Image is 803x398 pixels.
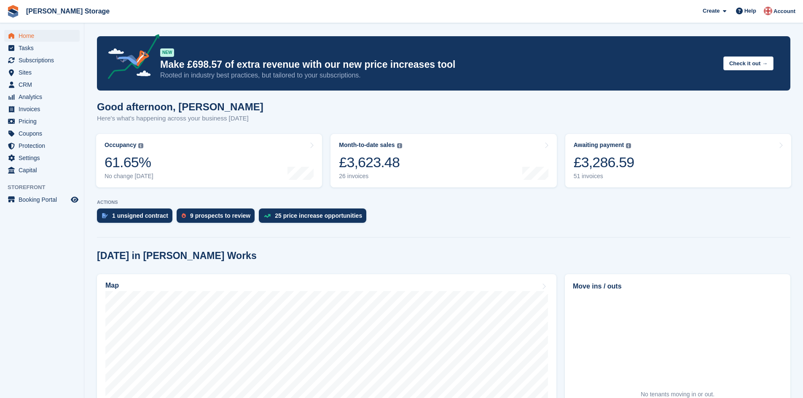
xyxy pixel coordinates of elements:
span: Tasks [19,42,69,54]
a: Awaiting payment £3,286.59 51 invoices [565,134,791,187]
a: [PERSON_NAME] Storage [23,4,113,18]
span: Pricing [19,115,69,127]
img: price_increase_opportunities-93ffe204e8149a01c8c9dc8f82e8f89637d9d84a8eef4429ea346261dce0b2c0.svg [264,214,271,218]
a: menu [4,91,80,103]
span: Sites [19,67,69,78]
a: menu [4,103,80,115]
a: Preview store [70,195,80,205]
a: 9 prospects to review [177,208,259,227]
a: 25 price increase opportunities [259,208,371,227]
div: 61.65% [105,154,153,171]
span: CRM [19,79,69,91]
span: Coupons [19,128,69,139]
a: menu [4,140,80,152]
div: 51 invoices [574,173,634,180]
h2: Map [105,282,119,289]
a: menu [4,30,80,42]
a: menu [4,42,80,54]
h2: [DATE] in [PERSON_NAME] Works [97,250,257,262]
div: No change [DATE] [105,173,153,180]
span: Invoices [19,103,69,115]
img: stora-icon-8386f47178a22dfd0bd8f6a31ec36ba5ce8667c1dd55bd0f319d3a0aa187defe.svg [7,5,19,18]
div: NEW [160,48,174,57]
span: Analytics [19,91,69,103]
a: menu [4,54,80,66]
span: Booking Portal [19,194,69,206]
p: ACTIONS [97,200,790,205]
div: 25 price increase opportunities [275,212,362,219]
span: Create [703,7,720,15]
span: Subscriptions [19,54,69,66]
span: Settings [19,152,69,164]
div: 1 unsigned contract [112,212,168,219]
img: icon-info-grey-7440780725fd019a000dd9b08b2336e03edf1995a4989e88bcd33f0948082b44.svg [138,143,143,148]
a: Occupancy 61.65% No change [DATE] [96,134,322,187]
span: Protection [19,140,69,152]
a: menu [4,67,80,78]
div: Awaiting payment [574,142,624,149]
a: Month-to-date sales £3,623.48 26 invoices [330,134,556,187]
img: contract_signature_icon-13c848040528278c33f63329250d36e43548de30e8caae1d1a13099fd9432cc5.svg [102,213,108,218]
div: £3,286.59 [574,154,634,171]
a: menu [4,128,80,139]
a: menu [4,152,80,164]
div: £3,623.48 [339,154,402,171]
img: icon-info-grey-7440780725fd019a000dd9b08b2336e03edf1995a4989e88bcd33f0948082b44.svg [626,143,631,148]
div: 26 invoices [339,173,402,180]
span: Account [773,7,795,16]
img: price-adjustments-announcement-icon-8257ccfd72463d97f412b2fc003d46551f7dbcb40ab6d574587a9cd5c0d94... [101,34,160,82]
div: Month-to-date sales [339,142,395,149]
p: Here's what's happening across your business [DATE] [97,114,263,123]
span: Capital [19,164,69,176]
div: 9 prospects to review [190,212,250,219]
img: icon-info-grey-7440780725fd019a000dd9b08b2336e03edf1995a4989e88bcd33f0948082b44.svg [397,143,402,148]
img: prospect-51fa495bee0391a8d652442698ab0144808aea92771e9ea1ae160a38d050c398.svg [182,213,186,218]
p: Make £698.57 of extra revenue with our new price increases tool [160,59,717,71]
h1: Good afternoon, [PERSON_NAME] [97,101,263,112]
span: Help [744,7,756,15]
a: menu [4,115,80,127]
p: Rooted in industry best practices, but tailored to your subscriptions. [160,71,717,80]
span: Home [19,30,69,42]
a: menu [4,79,80,91]
a: 1 unsigned contract [97,208,177,227]
a: menu [4,194,80,206]
div: Occupancy [105,142,136,149]
button: Check it out → [723,56,773,70]
h2: Move ins / outs [573,281,782,291]
img: John Baker [764,7,772,15]
a: menu [4,164,80,176]
span: Storefront [8,183,84,192]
